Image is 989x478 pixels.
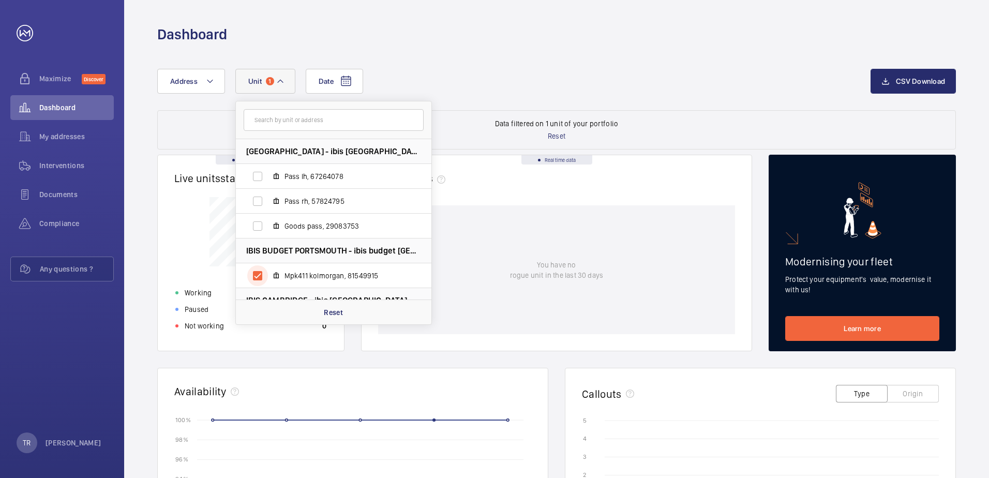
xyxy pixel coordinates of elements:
[235,69,295,94] button: Unit1
[324,307,343,318] p: Reset
[284,221,404,231] span: Goods pass, 29083753
[40,264,113,274] span: Any questions ?
[174,172,267,185] h2: Live units
[23,438,31,448] p: TR
[548,131,565,141] p: Reset
[174,385,227,398] h2: Availability
[39,218,114,229] span: Compliance
[246,295,421,306] span: IBIS CAMBRIDGE - ibis [GEOGRAPHIC_DATA], CB1 2GA [GEOGRAPHIC_DATA]
[306,69,363,94] button: Date
[246,146,421,157] span: [GEOGRAPHIC_DATA] - ibis [GEOGRAPHIC_DATA], [GEOGRAPHIC_DATA] 3XE [GEOGRAPHIC_DATA]
[248,77,262,85] span: Unit
[157,25,227,44] h1: Dashboard
[836,385,888,402] button: Type
[170,77,198,85] span: Address
[246,245,421,256] span: IBIS BUDGET PORTSMOUTH - ibis budget [GEOGRAPHIC_DATA], [GEOGRAPHIC_DATA] SOUTHSEA
[583,435,587,442] text: 4
[887,385,939,402] button: Origin
[39,102,114,113] span: Dashboard
[266,77,274,85] span: 1
[39,131,114,142] span: My addresses
[322,321,326,331] p: 0
[185,304,208,315] p: Paused
[871,69,956,94] button: CSV Download
[185,321,224,331] p: Not working
[46,438,101,448] p: [PERSON_NAME]
[495,118,618,129] p: Data filtered on 1 unit of your portfolio
[39,189,114,200] span: Documents
[582,387,622,400] h2: Callouts
[244,109,424,131] input: Search by unit or address
[583,453,587,460] text: 3
[583,417,587,424] text: 5
[521,155,592,165] div: Real time data
[175,416,191,423] text: 100 %
[284,196,404,206] span: Pass rh, 57824795
[220,172,267,185] span: status
[175,436,188,443] text: 98 %
[39,73,82,84] span: Maximize
[510,260,603,280] p: You have no rogue unit in the last 30 days
[785,255,939,268] h2: Modernising your fleet
[157,69,225,94] button: Address
[82,74,106,84] span: Discover
[844,182,881,238] img: marketing-card.svg
[785,274,939,295] p: Protect your equipment's value, modernise it with us!
[284,171,404,182] span: Pass lh, 67264078
[39,160,114,171] span: Interventions
[896,77,945,85] span: CSV Download
[175,456,188,463] text: 96 %
[284,271,404,281] span: Mpk411 kolmorgan, 81549915
[185,288,212,298] p: Working
[785,316,939,341] a: Learn more
[216,155,287,165] div: Real time data
[319,77,334,85] span: Date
